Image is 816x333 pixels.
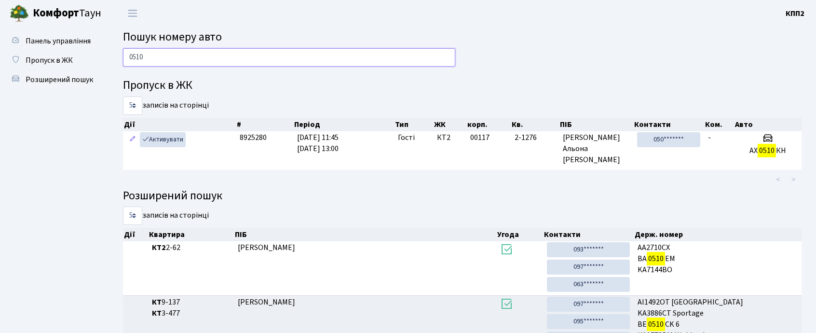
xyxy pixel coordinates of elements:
span: [PERSON_NAME] Альона [PERSON_NAME] [563,132,629,166]
span: 9-137 3-477 [152,297,231,319]
th: Квартира [148,228,234,241]
h4: Розширений пошук [123,189,802,203]
a: Активувати [140,132,186,147]
span: Гості [398,132,415,143]
img: logo.png [10,4,29,23]
mark: 0510 [647,252,665,265]
span: - [708,132,711,143]
span: Пропуск в ЖК [26,55,73,66]
span: 2-62 [152,242,231,253]
b: Комфорт [33,5,79,21]
th: Держ. номер [634,228,802,241]
a: Пропуск в ЖК [5,51,101,70]
input: Пошук [123,48,455,67]
a: КПП2 [786,8,804,19]
th: Угода [496,228,543,241]
span: Панель управління [26,36,91,46]
th: Тип [394,118,434,131]
label: записів на сторінці [123,207,209,225]
span: [DATE] 11:45 [DATE] 13:00 [297,132,339,154]
span: 8925280 [240,132,267,143]
th: Ком. [704,118,734,131]
th: корп. [466,118,511,131]
th: Дії [123,118,236,131]
button: Переключити навігацію [121,5,145,21]
mark: 0510 [758,144,776,157]
span: [PERSON_NAME] [238,297,295,307]
select: записів на сторінці [123,207,142,225]
th: ПІБ [234,228,496,241]
span: Таун [33,5,101,22]
th: ЖК [433,118,466,131]
span: AA2710CX BA EM KA7144BO [638,242,798,276]
h5: АХ КН [738,146,798,155]
a: Редагувати [127,132,138,147]
b: КТ [152,308,162,319]
span: [PERSON_NAME] [238,242,295,253]
span: Пошук номеру авто [123,28,222,45]
select: записів на сторінці [123,97,142,115]
th: Авто [734,118,802,131]
span: Розширений пошук [26,74,93,85]
h4: Пропуск в ЖК [123,79,802,93]
th: Період [293,118,394,131]
th: ПІБ [559,118,633,131]
b: КТ2 [152,242,166,253]
a: Панель управління [5,31,101,51]
th: Кв. [511,118,559,131]
a: Розширений пошук [5,70,101,89]
label: записів на сторінці [123,97,209,115]
th: Контакти [633,118,704,131]
b: КТ [152,297,162,307]
th: # [236,118,293,131]
span: 00117 [470,132,490,143]
span: 2-1276 [515,132,555,143]
span: КТ2 [437,132,462,143]
th: Контакти [543,228,633,241]
mark: 0510 [647,318,665,331]
th: Дії [123,228,148,241]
